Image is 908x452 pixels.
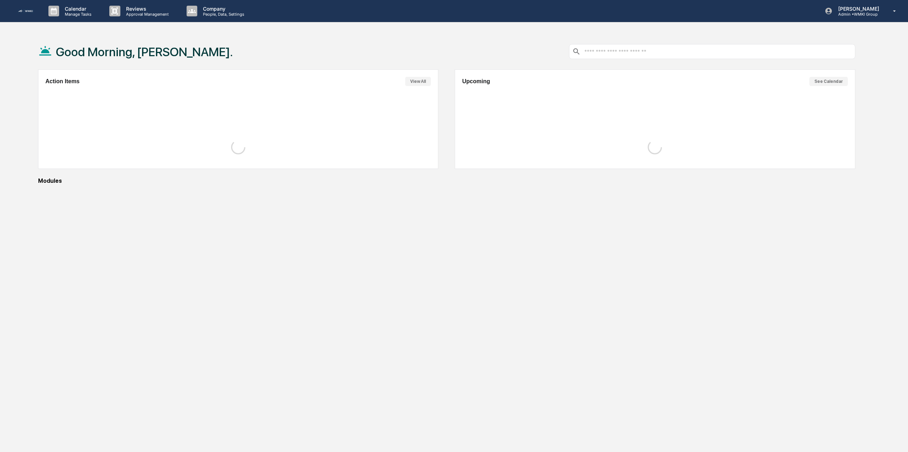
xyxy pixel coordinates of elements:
[56,45,233,59] h1: Good Morning, [PERSON_NAME].
[120,12,172,17] p: Approval Management
[405,77,431,86] button: View All
[38,177,855,184] div: Modules
[17,9,34,14] img: logo
[46,78,80,85] h2: Action Items
[833,12,883,17] p: Admin • WMKI Group
[833,6,883,12] p: [PERSON_NAME]
[197,12,248,17] p: People, Data, Settings
[59,12,95,17] p: Manage Tasks
[59,6,95,12] p: Calendar
[809,77,848,86] button: See Calendar
[462,78,490,85] h2: Upcoming
[197,6,248,12] p: Company
[120,6,172,12] p: Reviews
